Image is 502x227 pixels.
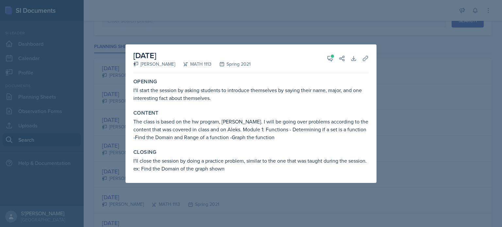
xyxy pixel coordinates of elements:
div: MATH 1113 [175,61,211,68]
div: Spring 2021 [211,61,251,68]
div: I'll close the session by doing a practice problem, similar to the one that was taught during the... [133,157,369,172]
label: Closing [133,149,157,155]
div: The class is based on the hw program, [PERSON_NAME]. I will be going over problems according to t... [133,118,369,141]
label: Content [133,110,159,116]
label: Opening [133,78,157,85]
h2: [DATE] [133,50,251,61]
div: [PERSON_NAME] [133,61,175,68]
div: I'll start the session by asking students to introduce themselves by saying their name, major, an... [133,86,369,102]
